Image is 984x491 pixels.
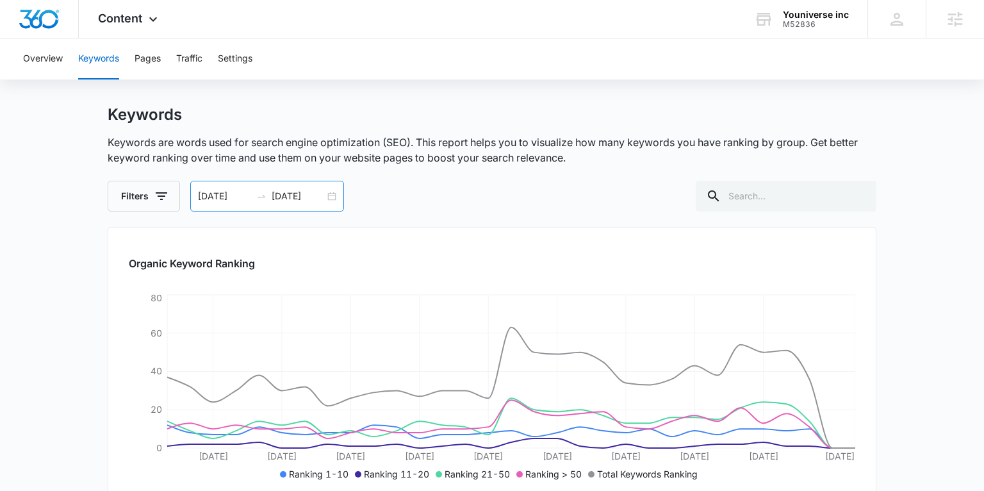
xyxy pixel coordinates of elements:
tspan: 60 [151,328,162,338]
button: Overview [23,38,63,79]
div: account id [783,20,849,29]
p: Keywords are words used for search engine optimization (SEO). This report helps you to visualize ... [108,135,876,165]
tspan: [DATE] [267,451,297,462]
span: Ranking > 50 [525,469,582,479]
tspan: 0 [156,442,162,453]
tspan: [DATE] [543,451,572,462]
button: Filters [108,181,180,212]
button: Settings [218,38,252,79]
button: Pages [135,38,161,79]
input: Search... [696,181,876,212]
span: Content [98,12,142,25]
tspan: 80 [151,292,162,303]
h1: Keywords [108,105,182,124]
tspan: [DATE] [749,451,778,462]
input: End date [272,189,325,203]
tspan: [DATE] [336,451,365,462]
span: Ranking 21-50 [445,469,510,479]
tspan: [DATE] [473,451,503,462]
button: Traffic [176,38,202,79]
tspan: 40 [151,365,162,376]
span: swap-right [256,191,266,201]
button: Keywords [78,38,119,79]
h2: Organic Keyword Ranking [129,256,855,271]
tspan: [DATE] [680,451,709,462]
tspan: [DATE] [825,451,855,462]
tspan: [DATE] [199,451,228,462]
span: Total Keywords Ranking [597,469,698,479]
div: account name [783,10,849,20]
tspan: 20 [151,404,162,415]
tspan: [DATE] [405,451,434,462]
span: to [256,191,266,201]
input: Start date [198,189,251,203]
tspan: [DATE] [611,451,641,462]
span: Ranking 1-10 [289,469,348,479]
span: Ranking 11-20 [364,469,429,479]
